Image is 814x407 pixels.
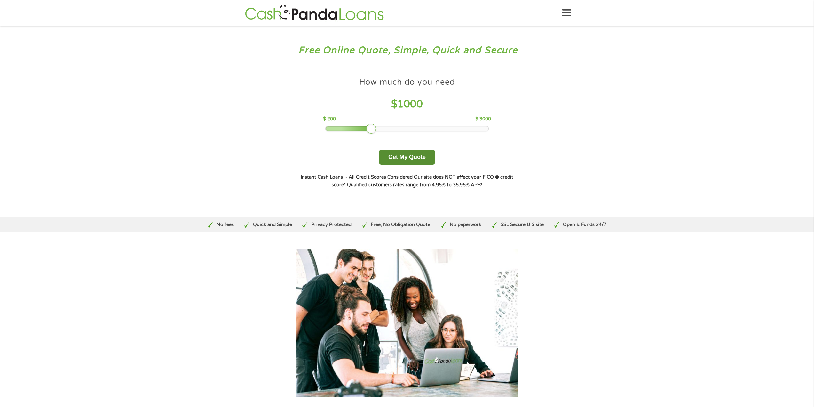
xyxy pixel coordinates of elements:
h4: How much do you need [359,77,455,87]
strong: Instant Cash Loans - All Credit Scores Considered [301,175,413,180]
img: Quick loans online payday loans [296,249,518,397]
button: Get My Quote [379,150,435,165]
h4: $ [323,98,491,111]
h3: Free Online Quote, Simple, Quick and Secure [19,45,796,56]
p: $ 3000 [475,116,491,123]
p: $ 200 [323,116,336,123]
p: Quick and Simple [253,221,292,228]
p: Open & Funds 24/7 [563,221,606,228]
img: GetLoanNow Logo [243,4,386,22]
strong: Our site does NOT affect your FICO ® credit score* [332,175,513,188]
p: Privacy Protected [311,221,352,228]
p: No paperwork [450,221,481,228]
p: Free, No Obligation Quote [371,221,430,228]
p: SSL Secure U.S site [501,221,544,228]
span: 1000 [397,98,423,110]
strong: Qualified customers rates range from 4.95% to 35.95% APR¹ [347,182,482,188]
p: No fees [217,221,234,228]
